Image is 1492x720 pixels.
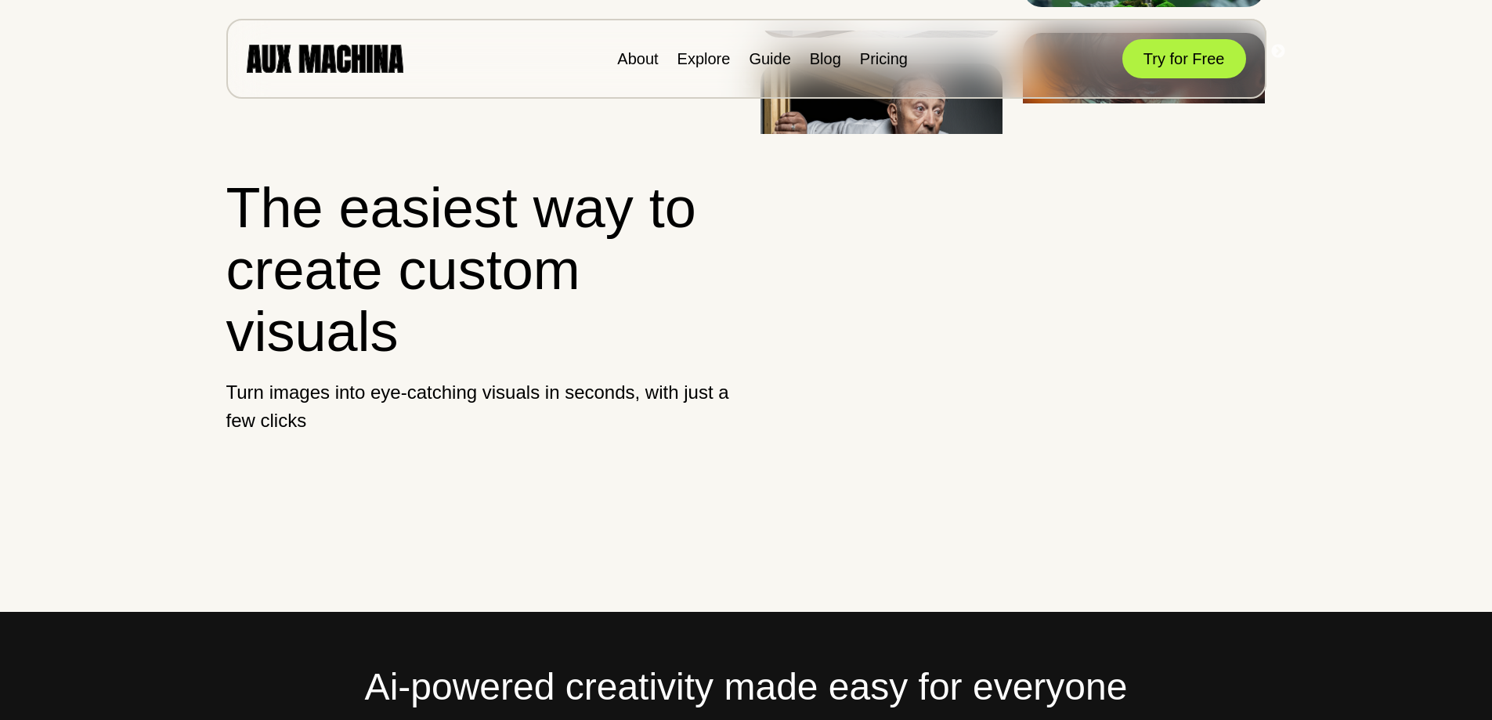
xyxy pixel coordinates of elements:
img: AUX MACHINA [247,45,403,72]
a: About [617,50,658,67]
a: Pricing [860,50,908,67]
p: Turn images into eye-catching visuals in seconds, with just a few clicks [226,378,733,435]
button: Try for Free [1122,39,1246,78]
a: Guide [749,50,790,67]
a: Blog [810,50,841,67]
h2: Ai-powered creativity made easy for everyone [226,659,1266,715]
h1: The easiest way to create custom visuals [226,177,733,364]
a: Explore [677,50,731,67]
